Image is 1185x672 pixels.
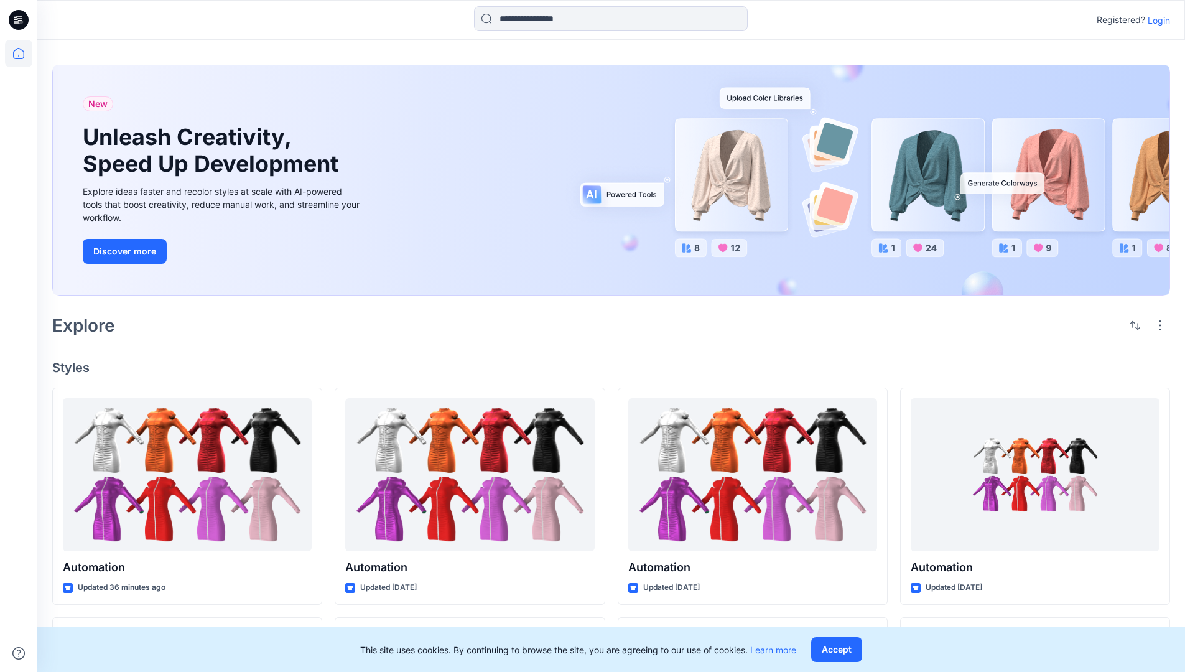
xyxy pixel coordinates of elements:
[83,239,167,264] button: Discover more
[83,239,363,264] a: Discover more
[88,96,108,111] span: New
[750,645,796,655] a: Learn more
[52,315,115,335] h2: Explore
[63,398,312,552] a: Automation
[1097,12,1145,27] p: Registered?
[63,559,312,576] p: Automation
[643,581,700,594] p: Updated [DATE]
[926,581,982,594] p: Updated [DATE]
[360,643,796,656] p: This site uses cookies. By continuing to browse the site, you are agreeing to our use of cookies.
[52,360,1170,375] h4: Styles
[811,637,862,662] button: Accept
[911,559,1159,576] p: Automation
[911,398,1159,552] a: Automation
[345,559,594,576] p: Automation
[78,581,165,594] p: Updated 36 minutes ago
[628,559,877,576] p: Automation
[345,398,594,552] a: Automation
[1148,14,1170,27] p: Login
[360,581,417,594] p: Updated [DATE]
[83,124,344,177] h1: Unleash Creativity, Speed Up Development
[628,398,877,552] a: Automation
[83,185,363,224] div: Explore ideas faster and recolor styles at scale with AI-powered tools that boost creativity, red...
